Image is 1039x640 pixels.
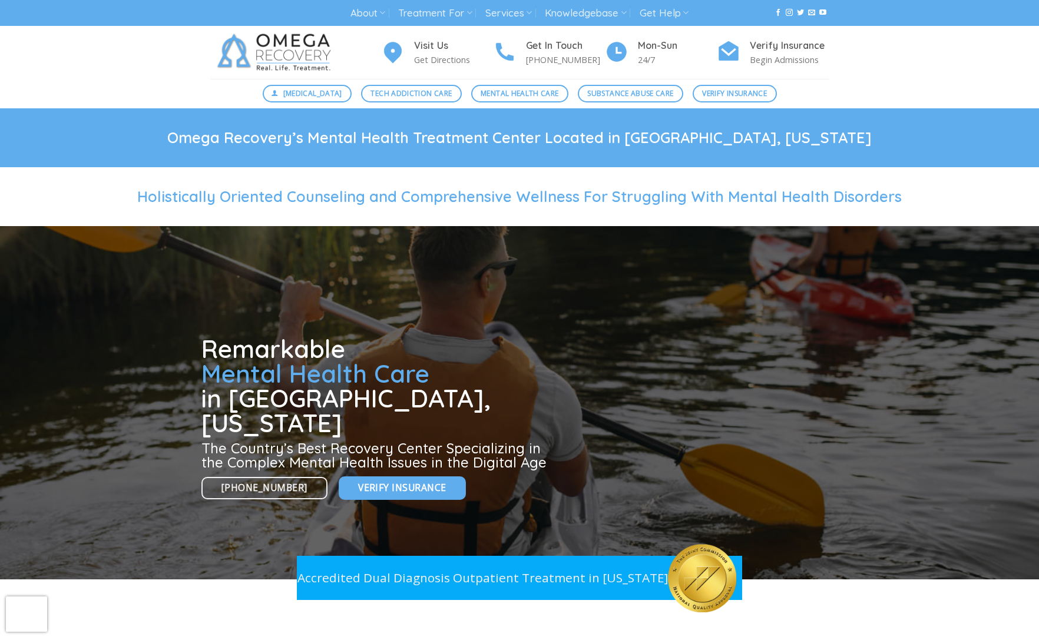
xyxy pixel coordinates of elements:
span: [MEDICAL_DATA] [283,88,342,99]
a: [MEDICAL_DATA] [263,85,352,102]
a: Services [485,2,532,24]
a: Send us an email [808,9,815,17]
h4: Get In Touch [526,38,605,54]
h4: Visit Us [414,38,493,54]
h4: Verify Insurance [750,38,829,54]
a: Mental Health Care [471,85,568,102]
a: Follow on Twitter [797,9,804,17]
a: Get In Touch [PHONE_NUMBER] [493,38,605,67]
h1: Remarkable in [GEOGRAPHIC_DATA], [US_STATE] [201,337,551,436]
a: Get Help [640,2,689,24]
h4: Mon-Sun [638,38,717,54]
a: Follow on YouTube [819,9,826,17]
p: [PHONE_NUMBER] [526,53,605,67]
a: Verify Insurance [693,85,777,102]
h3: The Country’s Best Recovery Center Specializing in the Complex Mental Health Issues in the Digita... [201,441,551,469]
a: About [350,2,385,24]
span: Mental Health Care [201,358,429,389]
span: [PHONE_NUMBER] [221,480,307,495]
span: Substance Abuse Care [587,88,673,99]
a: Follow on Instagram [786,9,793,17]
a: Visit Us Get Directions [381,38,493,67]
img: Omega Recovery [210,26,343,79]
span: Verify Insurance [702,88,767,99]
span: Mental Health Care [481,88,558,99]
a: Knowledgebase [545,2,626,24]
span: Tech Addiction Care [370,88,452,99]
p: Begin Admissions [750,53,829,67]
p: Accredited Dual Diagnosis Outpatient Treatment in [US_STATE] [297,568,668,588]
a: Verify Insurance Begin Admissions [717,38,829,67]
a: Substance Abuse Care [578,85,683,102]
a: [PHONE_NUMBER] [201,477,327,500]
span: Holistically Oriented Counseling and Comprehensive Wellness For Struggling With Mental Health Dis... [137,187,902,205]
a: Verify Insurance [339,476,465,499]
iframe: reCAPTCHA [6,596,47,632]
p: 24/7 [638,53,717,67]
a: Tech Addiction Care [361,85,462,102]
p: Get Directions [414,53,493,67]
a: Treatment For [398,2,472,24]
span: Verify Insurance [358,480,446,495]
a: Follow on Facebook [775,9,782,17]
